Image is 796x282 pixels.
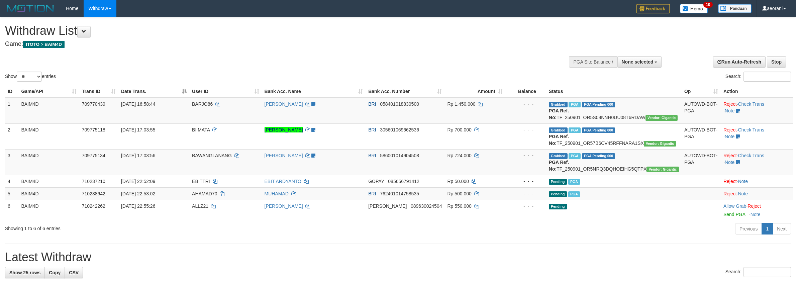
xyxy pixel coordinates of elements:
span: Grabbed [549,127,568,133]
span: Rp 700.000 [447,127,471,132]
span: Copy 058401018830500 to clipboard [380,101,419,107]
td: BAIM4D [18,123,79,149]
b: PGA Ref. No: [549,160,569,172]
th: Bank Acc. Number: activate to sort column ascending [366,85,444,98]
span: BAWANGLANANG [192,153,232,158]
span: Vendor URL: https://order5.1velocity.biz [644,141,676,147]
th: Action [721,85,793,98]
span: Rp 1.450.000 [447,101,475,107]
span: Grabbed [549,153,568,159]
td: BAIM4D [18,98,79,124]
h1: Latest Withdraw [5,251,791,264]
td: BAIM4D [18,149,79,175]
th: Op: activate to sort column ascending [682,85,721,98]
a: Note [738,179,748,184]
a: Check Trans [738,153,764,158]
div: - - - [508,101,543,107]
span: Copy 085656791412 to clipboard [388,179,419,184]
h4: Game: [5,41,524,48]
h1: Withdraw List [5,24,524,37]
a: [PERSON_NAME] [265,127,303,132]
span: Rp 50.000 [447,179,469,184]
th: Bank Acc. Name: activate to sort column ascending [262,85,366,98]
span: Marked by aeoriva [568,179,580,185]
button: None selected [617,56,662,68]
a: Check Trans [738,127,764,132]
td: · [721,187,793,200]
td: 2 [5,123,18,149]
a: Next [773,223,791,234]
a: Reject [723,191,737,196]
div: Showing 1 to 6 of 6 entries [5,222,327,232]
b: PGA Ref. No: [549,134,569,146]
a: Show 25 rows [5,267,45,278]
span: Marked by aeoyuva [569,127,580,133]
span: [DATE] 17:03:56 [121,153,155,158]
span: Copy [49,270,61,275]
a: Reject [748,203,761,209]
th: User ID: activate to sort column ascending [189,85,262,98]
td: BAIM4D [18,187,79,200]
div: - - - [508,178,543,185]
td: 6 [5,200,18,220]
td: · [721,175,793,187]
a: Send PGA [723,212,745,217]
img: Button%20Memo.svg [680,4,708,13]
span: Rp 500.000 [447,191,471,196]
a: Note [725,108,735,113]
th: Game/API: activate to sort column ascending [18,85,79,98]
a: Reject [723,153,737,158]
span: Vendor URL: https://order5.1velocity.biz [645,115,678,121]
a: Copy [44,267,65,278]
label: Show entries [5,72,56,82]
input: Search: [743,267,791,277]
span: Copy 586001014904508 to clipboard [380,153,419,158]
span: Marked by aeoriva [568,191,580,197]
span: BRI [368,191,376,196]
a: Note [725,134,735,139]
img: Feedback.jpg [636,4,670,13]
a: MUHAMAD [265,191,289,196]
select: Showentries [17,72,42,82]
td: 5 [5,187,18,200]
span: · [723,203,748,209]
td: 1 [5,98,18,124]
span: ALLZ21 [192,203,208,209]
a: Previous [735,223,762,234]
span: PGA Pending [582,153,615,159]
a: Reject [723,101,737,107]
span: Marked by aeoyuva [569,153,580,159]
a: [PERSON_NAME] [265,101,303,107]
th: ID [5,85,18,98]
td: · · [721,149,793,175]
span: None selected [622,59,654,65]
div: PGA Site Balance / [569,56,617,68]
td: AUTOWD-BOT-PGA [682,123,721,149]
label: Search: [725,267,791,277]
span: GOPAY [368,179,384,184]
span: 710238642 [82,191,105,196]
img: MOTION_logo.png [5,3,56,13]
img: panduan.png [718,4,752,13]
span: Copy 089630024504 to clipboard [411,203,442,209]
a: Note [738,191,748,196]
span: 709775118 [82,127,105,132]
span: AHAMAD70 [192,191,217,196]
a: EBIT ARDYANTO [265,179,301,184]
span: Vendor URL: https://order5.1velocity.biz [646,167,679,172]
a: 1 [762,223,773,234]
a: [PERSON_NAME] [265,153,303,158]
span: BARJO86 [192,101,213,107]
td: 4 [5,175,18,187]
td: · [721,200,793,220]
a: [PERSON_NAME] [265,203,303,209]
span: [PERSON_NAME] [368,203,407,209]
th: Status [546,85,682,98]
span: Marked by aeoyuva [569,102,580,107]
span: 10 [703,2,712,8]
span: ITOTO > BAIM4D [23,41,65,48]
span: 710242262 [82,203,105,209]
span: Pending [549,191,567,197]
div: - - - [508,190,543,197]
span: CSV [69,270,79,275]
